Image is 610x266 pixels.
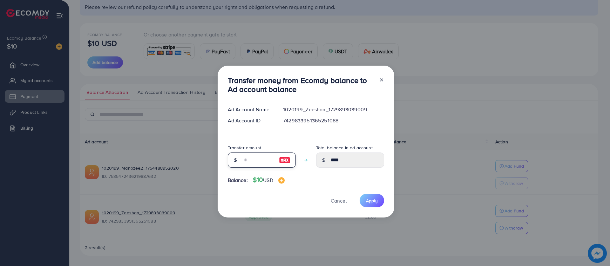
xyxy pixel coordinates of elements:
h4: $10 [253,176,285,184]
div: Ad Account ID [223,117,278,124]
span: Balance: [228,177,248,184]
label: Total balance in ad account [316,145,373,151]
img: image [279,156,290,164]
div: 1020199_Zeeshan_1729893039009 [278,106,389,113]
button: Cancel [323,194,355,207]
h3: Transfer money from Ecomdy balance to Ad account balance [228,76,374,94]
img: image [278,177,285,184]
button: Apply [360,194,384,207]
div: 7429833951365251088 [278,117,389,124]
span: USD [263,177,273,184]
label: Transfer amount [228,145,261,151]
span: Apply [366,198,378,204]
div: Ad Account Name [223,106,278,113]
span: Cancel [331,197,347,204]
